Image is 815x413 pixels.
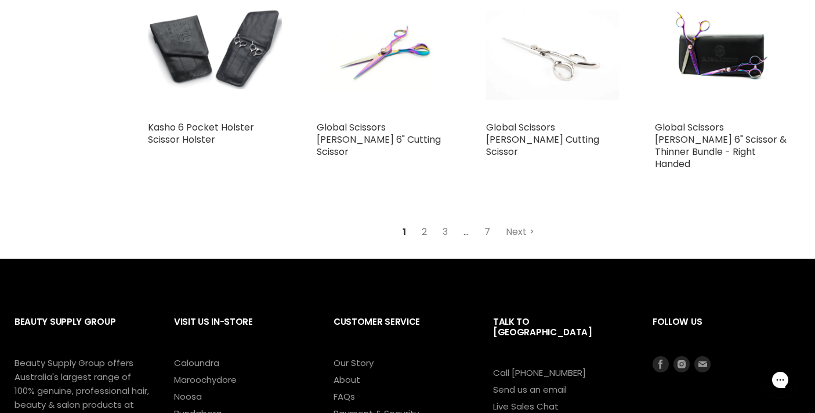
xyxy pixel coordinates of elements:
h2: Beauty Supply Group [15,307,151,356]
img: Kasho 6 Pocket Holster Scissor Holster [148,8,282,89]
a: Global Scissors [PERSON_NAME] 6" Cutting Scissor [317,121,441,158]
a: Noosa [174,390,202,403]
h2: Follow us [653,307,800,356]
a: Our Story [334,357,374,369]
a: Global Scissors [PERSON_NAME] Cutting Scissor [486,121,599,158]
span: 1 [396,222,412,242]
a: 2 [415,222,433,242]
a: About [334,374,360,386]
a: 3 [436,222,454,242]
a: Call [PHONE_NUMBER] [493,367,586,379]
img: Global Scissors Noah 6 [655,1,789,97]
img: Global Scissors Noah 6 [317,1,451,97]
a: Kasho 6 Pocket Holster Scissor Holster [148,121,254,146]
a: Live Sales Chat [493,400,559,412]
a: Send us an email [493,383,567,396]
a: Caloundra [174,357,219,369]
a: FAQs [334,390,355,403]
a: Maroochydore [174,374,237,386]
h2: Visit Us In-Store [174,307,310,356]
a: 7 [478,222,497,242]
h2: Talk to [GEOGRAPHIC_DATA] [493,307,629,366]
span: ... [457,222,475,242]
a: Global Scissors [PERSON_NAME] 6" Scissor & Thinner Bundle - Right Handed [655,121,787,171]
a: Next [499,222,541,242]
iframe: Gorgias live chat messenger [757,358,803,401]
h2: Customer Service [334,307,470,356]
